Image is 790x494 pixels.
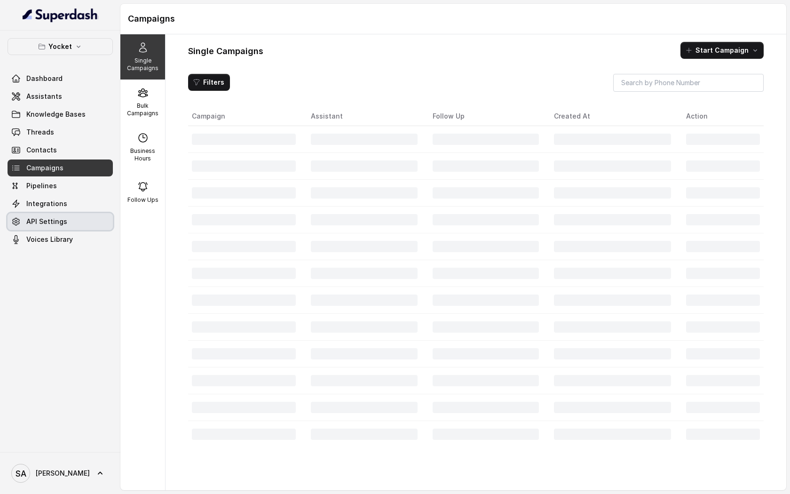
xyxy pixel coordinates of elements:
[8,70,113,87] a: Dashboard
[188,74,230,91] button: Filters
[8,88,113,105] a: Assistants
[26,163,63,173] span: Campaigns
[26,74,63,83] span: Dashboard
[26,145,57,155] span: Contacts
[188,107,303,126] th: Campaign
[26,181,57,191] span: Pipelines
[16,469,26,478] text: SA
[8,159,113,176] a: Campaigns
[8,38,113,55] button: Yocket
[127,196,158,204] p: Follow Ups
[8,231,113,248] a: Voices Library
[8,213,113,230] a: API Settings
[613,74,764,92] input: Search by Phone Number
[680,42,764,59] button: Start Campaign
[26,217,67,226] span: API Settings
[26,92,62,101] span: Assistants
[679,107,764,126] th: Action
[128,11,779,26] h1: Campaigns
[124,102,161,117] p: Bulk Campaigns
[26,110,86,119] span: Knowledge Bases
[8,124,113,141] a: Threads
[26,199,67,208] span: Integrations
[188,44,263,59] h1: Single Campaigns
[425,107,546,126] th: Follow Up
[26,235,73,244] span: Voices Library
[26,127,54,137] span: Threads
[8,106,113,123] a: Knowledge Bases
[8,142,113,159] a: Contacts
[546,107,679,126] th: Created At
[48,41,72,52] p: Yocket
[8,177,113,194] a: Pipelines
[303,107,425,126] th: Assistant
[23,8,98,23] img: light.svg
[124,57,161,72] p: Single Campaigns
[36,469,90,478] span: [PERSON_NAME]
[8,195,113,212] a: Integrations
[124,147,161,162] p: Business Hours
[8,460,113,486] a: [PERSON_NAME]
